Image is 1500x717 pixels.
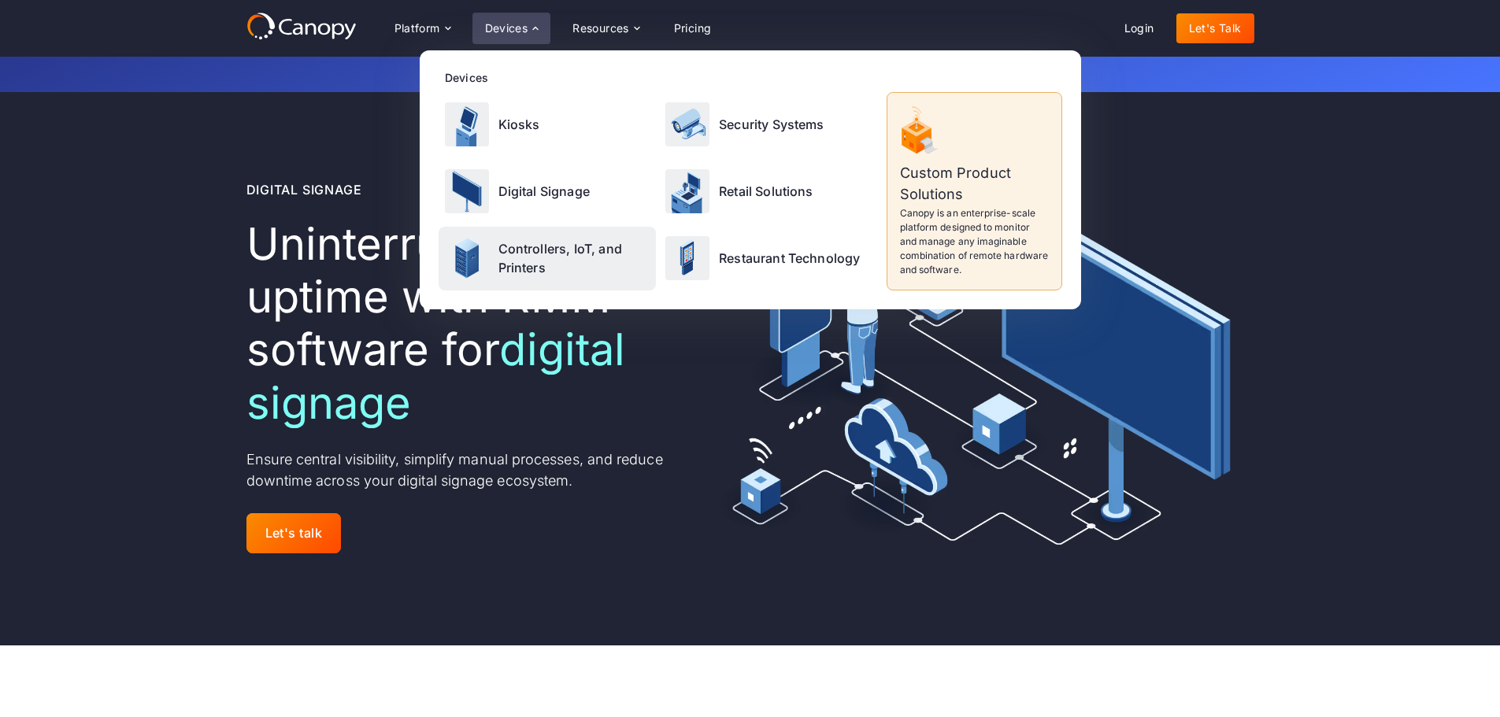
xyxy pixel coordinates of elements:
[719,182,813,201] p: Retail Solutions
[265,526,323,541] div: Let's talk
[1112,13,1167,43] a: Login
[887,92,1062,290] a: Custom Product SolutionsCanopy is an enterprise-scale platform designed to monitor and manage any...
[659,92,877,156] a: Security Systems
[900,206,1049,277] p: Canopy is an enterprise-scale platform designed to monitor and manage any imaginable combination ...
[498,239,650,277] p: Controllers, IoT, and Printers
[1176,13,1254,43] a: Let's Talk
[439,159,657,223] a: Digital Signage
[659,227,877,290] a: Restaurant Technology
[439,227,657,290] a: Controllers, IoT, and Printers
[498,115,540,134] p: Kiosks
[246,513,342,553] a: Let's talk
[572,23,629,34] div: Resources
[420,50,1081,309] nav: Devices
[246,180,362,199] div: Digital Signage
[246,218,674,430] h1: Uninterrupted uptime with RMM software for
[439,92,657,156] a: Kiosks
[498,182,590,201] p: Digital Signage
[719,249,860,268] p: Restaurant Technology
[485,23,528,34] div: Devices
[719,115,824,134] p: Security Systems
[900,162,1049,205] p: Custom Product Solutions
[560,13,651,44] div: Resources
[661,13,724,43] a: Pricing
[365,66,1136,83] p: Get
[382,13,463,44] div: Platform
[445,69,1062,86] div: Devices
[246,323,626,429] span: digital signage
[659,159,877,223] a: Retail Solutions
[472,13,551,44] div: Devices
[246,449,674,491] p: Ensure central visibility, simplify manual processes, and reduce downtime across your digital sig...
[394,23,440,34] div: Platform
